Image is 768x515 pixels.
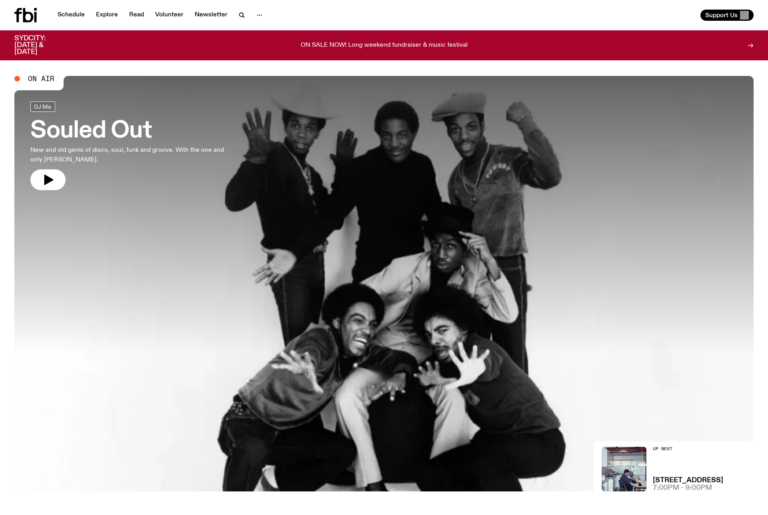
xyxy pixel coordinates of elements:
[34,103,52,109] span: DJ Mix
[30,101,55,112] a: DJ Mix
[30,120,235,142] h3: Souled Out
[190,10,232,21] a: Newsletter
[53,10,90,21] a: Schedule
[30,145,235,165] p: New and old gems of disco, soul, funk and groove. With the one and only [PERSON_NAME].
[150,10,188,21] a: Volunteer
[653,485,712,491] span: 7:00pm - 9:00pm
[700,10,754,21] button: Support Us
[301,42,468,49] p: ON SALE NOW! Long weekend fundraiser & music festival
[30,101,235,190] a: Souled OutNew and old gems of disco, soul, funk and groove. With the one and only [PERSON_NAME].
[91,10,123,21] a: Explore
[653,447,723,451] h2: Up Next
[653,477,723,484] a: [STREET_ADDRESS]
[705,12,738,19] span: Support Us
[124,10,149,21] a: Read
[602,447,646,491] img: Pat sits at a dining table with his profile facing the camera. Rhea sits to his left facing the c...
[28,75,54,82] span: On Air
[14,35,66,56] h3: SYDCITY: [DATE] & [DATE]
